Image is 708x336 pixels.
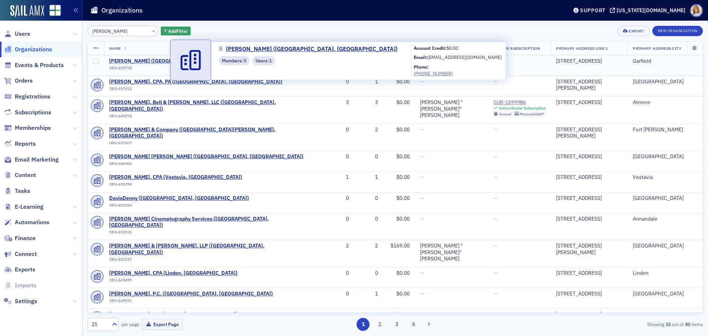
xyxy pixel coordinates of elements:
div: ORG-651317 [109,257,312,264]
a: Connect [4,250,37,258]
span: Users : [256,57,270,64]
span: James A. Keck, CPA (Mobile, AL) [109,311,237,318]
div: ORG-649274 [109,114,312,121]
span: Registrations [15,93,51,101]
a: Imports [4,281,37,290]
a: Registrations [4,93,51,101]
span: Connect [15,250,37,258]
strong: 25 [664,321,672,328]
a: Orders [4,77,33,85]
div: [STREET_ADDRESS] [556,174,622,181]
div: [GEOGRAPHIC_DATA] [633,291,697,297]
div: 0 [323,195,349,202]
div: Annual [499,112,511,117]
div: [STREET_ADDRESS][PERSON_NAME] [556,79,622,91]
div: Showing out of items [503,321,703,328]
div: 0 [323,127,349,133]
a: [PERSON_NAME] & Company ([GEOGRAPHIC_DATA][PERSON_NAME], [GEOGRAPHIC_DATA]) [109,127,312,139]
span: James R. Moody, P.C. (Birmingham, AL) [109,291,273,297]
span: $0.00 [396,126,410,133]
div: Linden [633,270,697,277]
span: $0.00 [396,153,410,160]
div: ORG-657778 [109,66,261,73]
img: SailAMX [49,5,61,16]
span: — [420,270,424,276]
a: Settings [4,297,37,305]
a: Users [4,30,30,38]
div: 0 [359,270,378,277]
a: [PERSON_NAME], CPA (Vestavia, [GEOGRAPHIC_DATA]) [109,174,242,181]
span: — [493,174,497,180]
a: Exports [4,266,35,274]
a: [PERSON_NAME] Cinematography Services ([GEOGRAPHIC_DATA], [GEOGRAPHIC_DATA]) [109,216,312,229]
span: — [420,215,424,222]
span: $169.00 [391,242,410,249]
a: [PERSON_NAME] & [PERSON_NAME], LLP ([GEOGRAPHIC_DATA], [GEOGRAPHIC_DATA]) [109,243,312,256]
a: [PHONE_NUMBER] [414,70,502,77]
a: Finance [4,234,36,242]
div: [STREET_ADDRESS] [556,291,622,297]
span: Memberships [15,124,51,132]
a: Content [4,171,36,179]
span: Davis & Cole, LLP (Athens, AL) [109,243,312,256]
a: [PERSON_NAME], P.C. ([GEOGRAPHIC_DATA], [GEOGRAPHIC_DATA]) [109,291,273,297]
div: Atmore [633,99,697,106]
div: 2 [359,127,378,133]
span: Organizations [15,45,52,53]
a: Email Marketing [4,156,59,164]
a: Tasks [4,187,30,195]
div: 25 [91,321,108,328]
span: Subscriptions [15,108,51,117]
a: [PERSON_NAME], CPA, PA ([GEOGRAPHIC_DATA], [GEOGRAPHIC_DATA]) [109,79,282,85]
span: — [420,174,424,180]
img: SailAMX [10,5,44,17]
span: — [420,126,424,133]
span: $0.00 [396,174,410,180]
div: Manual x6847 [520,112,544,117]
span: — [493,290,497,297]
span: — [493,242,497,249]
span: [EMAIL_ADDRESS][DOMAIN_NAME] [427,54,502,60]
div: Support [580,7,605,14]
span: Members : [222,57,244,64]
h1: Organizations [101,6,143,15]
div: [STREET_ADDRESS] [556,153,622,160]
a: E-Learning [4,203,44,211]
span: Name [109,46,121,51]
span: Automations [15,218,49,226]
span: $0.00 [396,215,410,222]
a: SUB-1599986 [493,99,546,106]
div: [PERSON_NAME] "[PERSON_NAME]" [PERSON_NAME] [420,243,483,262]
button: AddFilter [161,27,191,36]
span: James Davis (Garfield, AR) [109,58,261,65]
a: Events & Products [4,61,64,69]
button: [US_STATE][DOMAIN_NAME] [610,8,688,13]
div: ORG-649591 [109,298,273,306]
span: $0.00 [396,78,410,85]
a: [PERSON_NAME] ([GEOGRAPHIC_DATA], [GEOGRAPHIC_DATA]) [109,58,261,65]
div: 0 [323,153,349,160]
div: ORG-653164 [109,203,249,210]
span: $0.00 [447,45,458,51]
div: [GEOGRAPHIC_DATA] [633,79,697,85]
b: Phone: [414,64,428,70]
span: Davis, Bell & Amerson, LLC (Atmore, AL) [109,99,312,112]
a: Subscriptions [4,108,51,117]
div: 1 [359,174,378,181]
a: [PERSON_NAME] ([GEOGRAPHIC_DATA], [GEOGRAPHIC_DATA]) [219,45,403,53]
div: Annandale [633,216,697,222]
span: $0.00 [396,195,410,201]
div: Export [629,29,644,33]
span: Roster Subscription [493,46,540,51]
div: [STREET_ADDRESS][PERSON_NAME] [556,243,622,256]
div: 1 [323,311,349,318]
div: [PERSON_NAME] "[PERSON_NAME]" [PERSON_NAME] [420,99,483,119]
a: Reports [4,140,36,148]
span: Users [15,30,30,38]
div: Users: 1 [252,56,275,65]
span: Doris J Koenigseder Davis (Paris, AR) [109,153,303,160]
span: $0.00 [396,311,410,318]
span: — [493,270,497,276]
div: [STREET_ADDRESS] [556,99,622,106]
